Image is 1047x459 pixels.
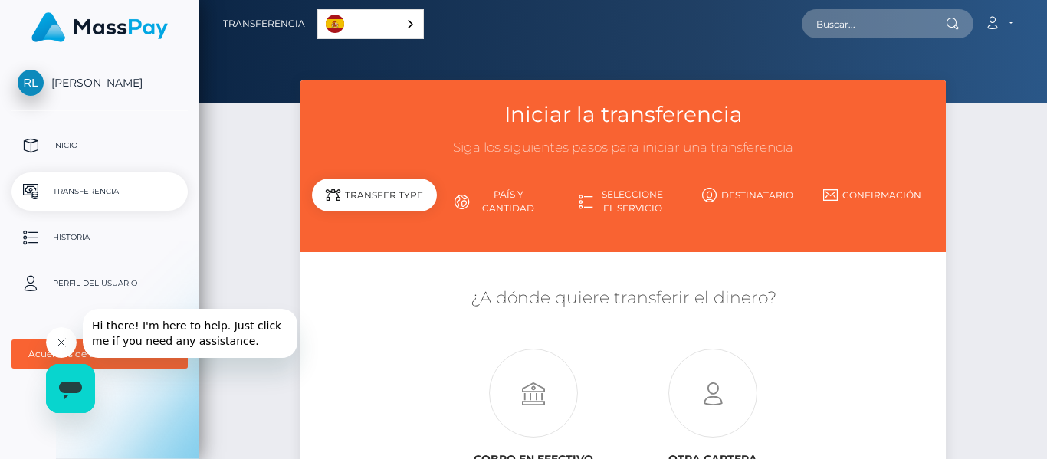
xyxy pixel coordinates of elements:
p: Inicio [18,134,182,157]
button: Acuerdos de usuario [11,339,188,369]
input: Buscar... [802,9,946,38]
a: Destinatario [685,182,809,208]
a: Confirmación [809,182,934,208]
aside: Language selected: Español [317,9,424,39]
h5: ¿A dónde quiere transferir el dinero? [312,287,934,310]
iframe: Botón para iniciar la ventana de mensajería [46,364,95,413]
div: Acuerdos de usuario [28,348,154,360]
a: Perfil del usuario [11,264,188,303]
p: Historia [18,226,182,249]
h3: Iniciar la transferencia [312,100,934,130]
div: Transfer Type [312,179,436,211]
h3: Siga los siguientes pasos para iniciar una transferencia [312,139,934,157]
a: Tipo de transferencia [312,182,436,221]
span: [PERSON_NAME] [11,76,188,90]
img: MassPay [31,12,168,42]
p: Transferencia [18,180,182,203]
iframe: Mensaje de la compañía [83,309,297,358]
a: Transferencia [223,8,305,40]
a: Transferencia [11,172,188,211]
a: Historia [11,218,188,257]
a: Seleccione el servicio [561,182,685,221]
div: Language [317,9,424,39]
a: País y cantidad [437,182,561,221]
p: Perfil del usuario [18,272,182,295]
a: Inicio [11,126,188,165]
a: Español [318,10,423,38]
iframe: Cerrar mensaje [46,327,77,358]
